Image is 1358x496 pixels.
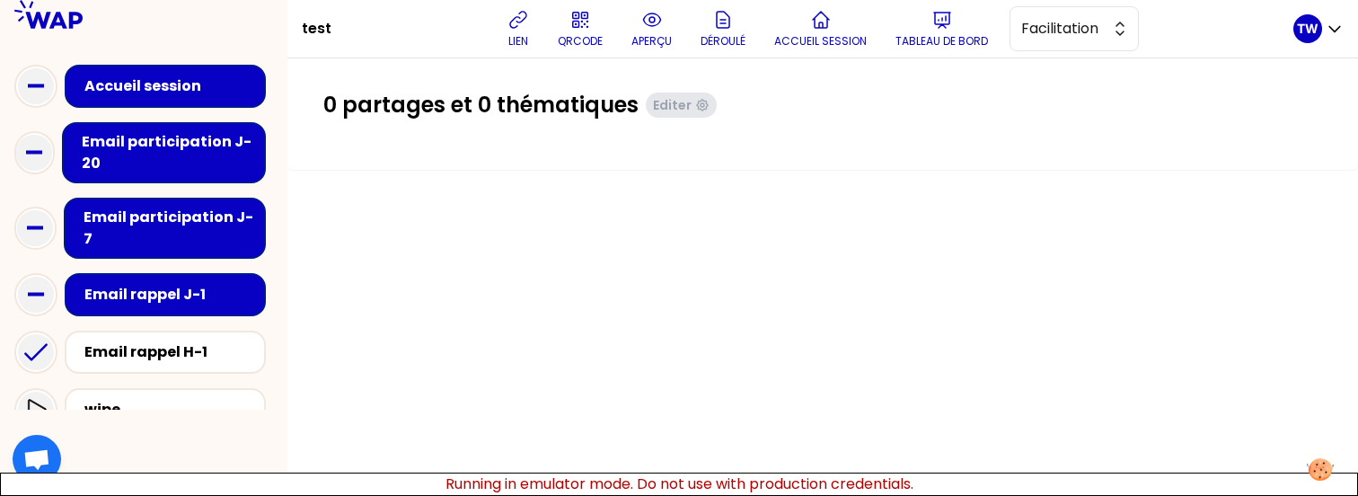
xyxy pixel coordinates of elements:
p: QRCODE [558,34,603,49]
div: Email participation J-7 [84,207,257,250]
button: Accueil session [767,2,874,56]
button: Editer [646,93,717,118]
button: lien [500,2,536,56]
button: Tableau de bord [888,2,995,56]
h1: 0 partages et 0 thématiques [323,91,639,120]
button: aperçu [624,2,679,56]
p: Tableau de bord [895,34,988,49]
button: TW [1293,14,1344,43]
div: Email participation J-20 [82,131,257,174]
div: Email rappel H-1 [84,341,257,363]
a: Ouvrir le chat [13,435,61,483]
p: lien [508,34,528,49]
span: Facilitation [1021,18,1102,40]
div: Email rappel J-1 [84,284,257,306]
button: QRCODE [551,2,610,56]
button: Déroulé [693,2,753,56]
button: Manage your preferences about cookies [1296,447,1345,492]
p: Accueil session [774,34,867,49]
p: Déroulé [701,34,745,49]
p: aperçu [631,34,672,49]
p: TW [1297,20,1318,38]
div: Accueil session [84,75,257,97]
button: Facilitation [1010,6,1139,51]
div: wipe [84,399,257,421]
